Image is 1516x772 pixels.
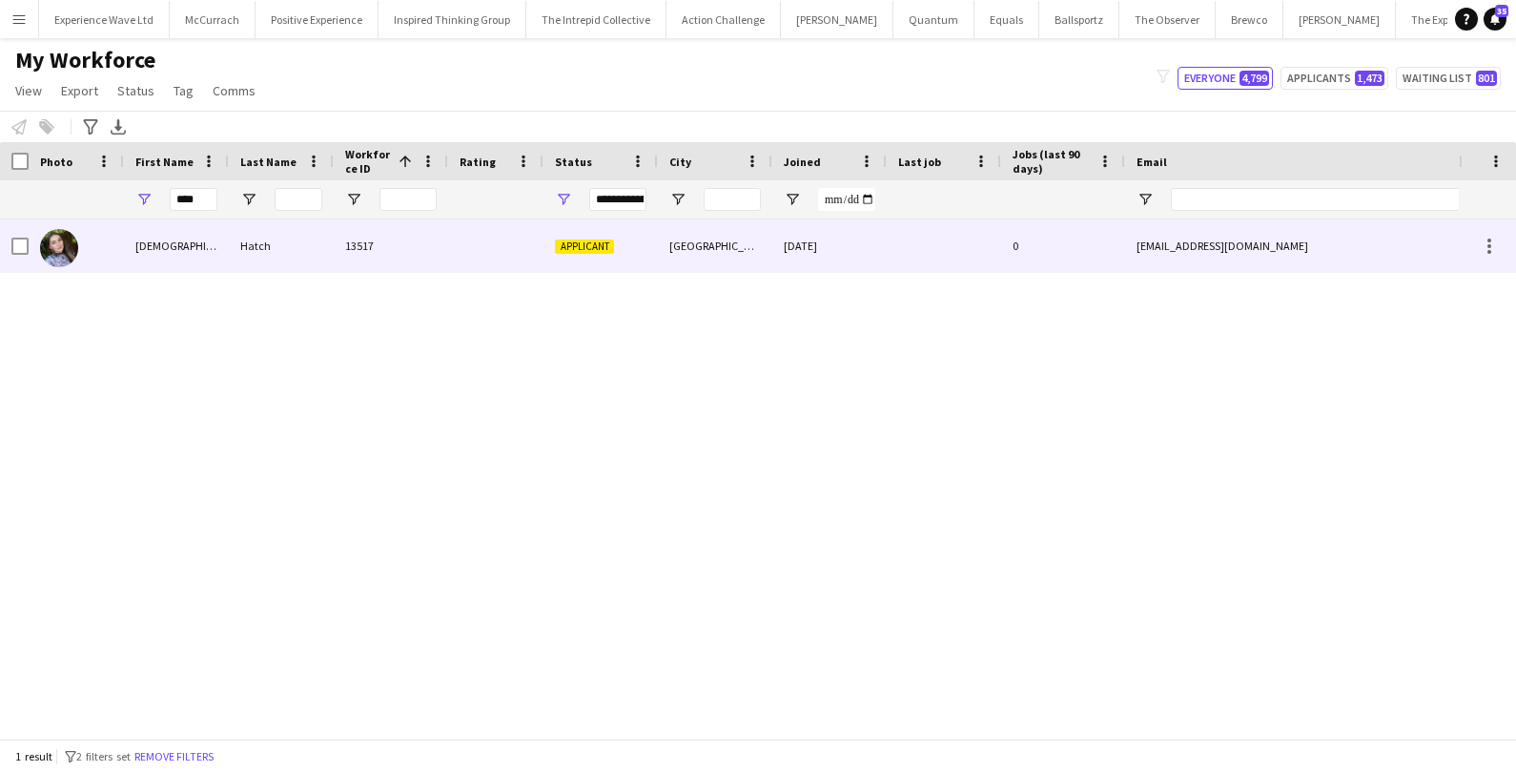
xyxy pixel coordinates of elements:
span: 801 [1476,71,1497,86]
button: Open Filter Menu [1137,191,1154,208]
div: Hatch [229,219,334,272]
span: Status [555,155,592,169]
div: [GEOGRAPHIC_DATA] [658,219,772,272]
app-action-btn: Export XLSX [107,115,130,138]
span: My Workforce [15,46,155,74]
button: Action Challenge [666,1,781,38]
button: Waiting list801 [1396,67,1501,90]
span: 35 [1495,5,1508,17]
button: Applicants1,473 [1280,67,1388,90]
span: Joined [784,155,821,169]
a: View [8,78,50,103]
span: Applicant [555,240,614,254]
button: Equals [974,1,1039,38]
button: The Intrepid Collective [526,1,666,38]
button: Brewco [1216,1,1283,38]
span: Last Name [240,155,297,169]
a: Export [53,78,106,103]
app-action-btn: Advanced filters [79,115,102,138]
button: Positive Experience [256,1,379,38]
div: [DEMOGRAPHIC_DATA] [124,219,229,272]
a: Status [110,78,162,103]
div: 0 [1001,219,1125,272]
button: Open Filter Menu [240,191,257,208]
button: McCurrach [170,1,256,38]
span: City [669,155,691,169]
span: Workforce ID [345,147,391,176]
button: Open Filter Menu [135,191,153,208]
a: Tag [166,78,201,103]
button: Inspired Thinking Group [379,1,526,38]
button: Open Filter Menu [555,191,572,208]
span: 4,799 [1239,71,1269,86]
span: 2 filters set [76,749,131,763]
div: 13517 [334,219,448,272]
span: Status [117,82,154,99]
button: Open Filter Menu [784,191,801,208]
input: City Filter Input [704,188,761,211]
span: 1,473 [1355,71,1384,86]
button: [PERSON_NAME] [781,1,893,38]
span: First Name [135,155,194,169]
button: The Observer [1119,1,1216,38]
button: Remove filters [131,746,217,767]
div: [DATE] [772,219,887,272]
span: View [15,82,42,99]
a: Comms [205,78,263,103]
button: Open Filter Menu [669,191,686,208]
input: Workforce ID Filter Input [379,188,437,211]
span: Comms [213,82,256,99]
img: Epiphany Hatch [40,229,78,267]
input: Joined Filter Input [818,188,875,211]
button: Everyone4,799 [1178,67,1273,90]
span: Export [61,82,98,99]
span: Rating [460,155,496,169]
button: Experience Wave Ltd [39,1,170,38]
a: 35 [1484,8,1506,31]
button: Quantum [893,1,974,38]
button: Ballsportz [1039,1,1119,38]
span: Jobs (last 90 days) [1013,147,1091,176]
button: Open Filter Menu [345,191,362,208]
span: Tag [174,82,194,99]
span: Email [1137,155,1167,169]
span: Photo [40,155,72,169]
button: [PERSON_NAME] [1283,1,1396,38]
div: [EMAIL_ADDRESS][DOMAIN_NAME] [1125,219,1506,272]
input: First Name Filter Input [170,188,217,211]
input: Email Filter Input [1171,188,1495,211]
span: Last job [898,155,941,169]
input: Last Name Filter Input [275,188,322,211]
